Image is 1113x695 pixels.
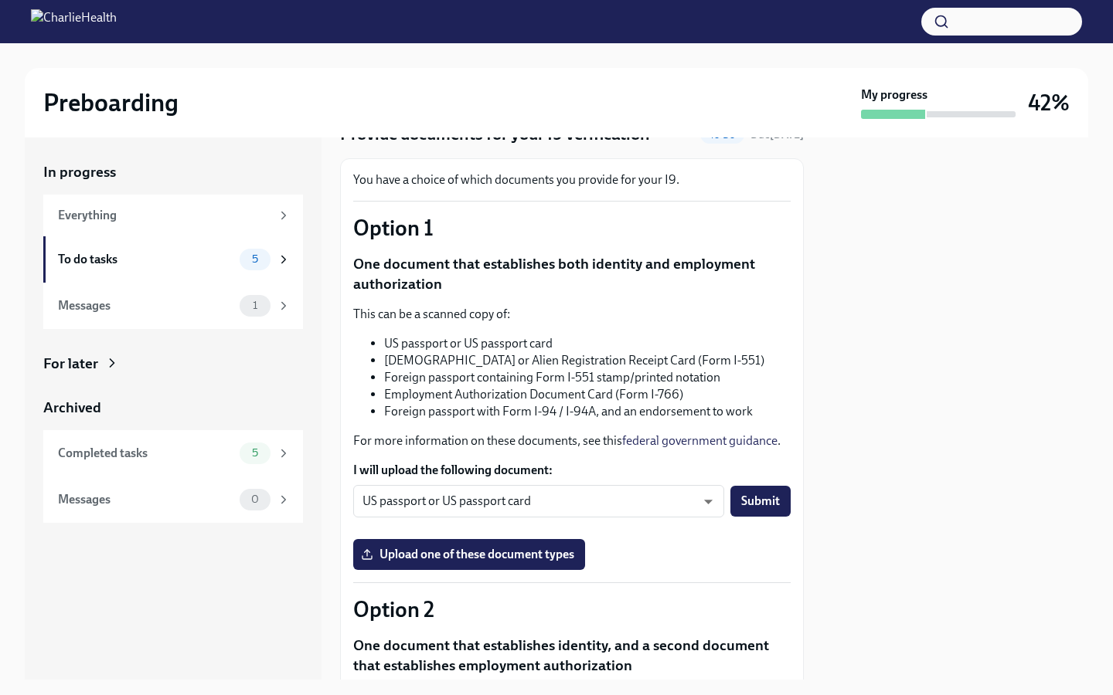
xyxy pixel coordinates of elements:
p: You have a choice of which documents you provide for your I9. [353,171,791,188]
p: One document that establishes both identity and employment authorization [353,254,791,293]
div: Messages [58,491,233,508]
span: 5 [243,447,267,459]
span: 5 [243,253,267,265]
strong: [DATE] [770,128,804,141]
li: Foreign passport with Form I-94 / I-94A, and an endorsement to work [384,403,791,420]
span: Upload one of these document types [364,547,574,562]
a: For later [43,354,303,374]
span: Due [751,128,804,141]
strong: My progress [861,86,927,103]
label: I will upload the following document: [353,462,791,479]
div: Everything [58,207,271,224]
li: Foreign passport containing Form I-551 stamp/printed notation [384,369,791,386]
div: Messages [58,297,233,314]
a: Messages0 [43,476,303,523]
a: Completed tasks5 [43,430,303,476]
button: Submit [730,486,791,517]
label: Upload one of these document types [353,539,585,570]
li: Employment Authorization Document Card (Form I-766) [384,386,791,403]
li: [DEMOGRAPHIC_DATA] or Alien Registration Receipt Card (Form I-551) [384,352,791,369]
h2: Preboarding [43,87,179,118]
p: One document that establishes identity, and a second document that establishes employment authori... [353,636,791,675]
a: To do tasks5 [43,236,303,283]
a: federal government guidance [622,433,778,448]
div: For later [43,354,98,374]
h3: 42% [1028,89,1070,117]
div: Completed tasks [58,445,233,462]
img: CharlieHealth [31,9,117,34]
span: 1 [243,300,267,311]
a: Archived [43,398,303,418]
li: US passport or US passport card [384,335,791,352]
p: Option 2 [353,595,791,623]
div: To do tasks [58,251,233,268]
span: 0 [242,493,268,505]
p: Option 1 [353,214,791,242]
div: US passport or US passport card [353,485,724,517]
p: For more information on these documents, see this . [353,432,791,449]
a: Everything [43,195,303,236]
p: This can be a scanned copy of: [353,306,791,323]
a: Messages1 [43,283,303,329]
span: Submit [741,493,780,509]
a: In progress [43,162,303,182]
